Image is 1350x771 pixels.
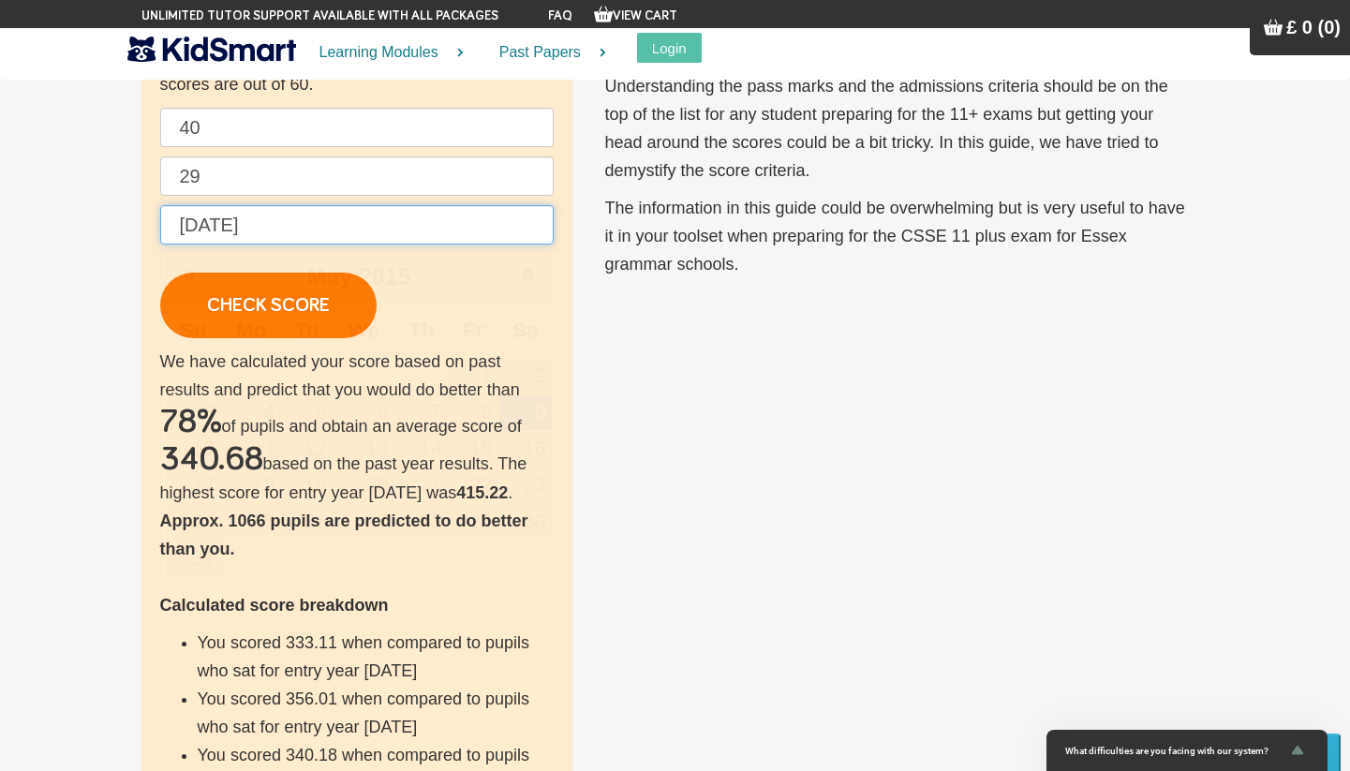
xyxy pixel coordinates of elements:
[521,267,536,282] span: Next
[512,319,539,342] span: Saturday
[222,505,281,540] a: 25
[334,505,393,540] a: 27
[282,468,332,503] a: 19
[395,505,447,540] a: 28
[222,468,281,503] a: 18
[167,505,220,540] a: 24
[198,629,554,685] li: You scored 333.11 when compared to pupils who sat for entry year [DATE]
[359,263,411,289] span: 2015
[450,395,497,430] a: 8
[295,319,319,342] span: Tuesday
[127,33,296,66] img: KidSmart logo
[499,359,552,393] a: 2
[169,253,211,295] a: Prev
[141,7,498,25] span: Unlimited tutor support available with all packages
[499,395,552,430] a: 9
[334,395,393,430] a: 6
[548,9,572,22] a: FAQ
[450,468,497,503] a: 22
[222,395,281,430] a: 4
[160,205,554,245] input: Date of birth (d/m/y) e.g. 27/12/2007
[167,468,220,503] a: 17
[476,28,618,78] a: Past Papers
[334,432,393,467] a: 13
[1264,18,1283,37] img: Your items in the shopping basket
[160,156,554,196] input: Maths raw score
[408,319,435,342] span: Thursday
[637,33,702,63] button: Login
[450,505,497,540] a: 29
[508,253,550,295] a: Next
[160,108,554,147] input: English raw score
[198,685,554,741] li: You scored 356.01 when compared to pupils who sat for entry year [DATE]
[180,319,207,342] span: Sunday
[605,194,1191,278] p: The information in this guide could be overwhelming but is very useful to have it in your toolset...
[282,432,332,467] a: 12
[349,319,379,342] span: Wednesday
[306,263,352,289] span: May
[222,432,281,467] a: 11
[334,468,393,503] a: 20
[605,72,1191,185] p: Understanding the pass marks and the admissions criteria should be on the top of the list for any...
[450,432,497,467] a: 15
[594,5,613,23] img: Your items in the shopping basket
[395,468,447,503] a: 21
[160,596,389,615] b: Calculated score breakdown
[1065,746,1286,756] span: What difficulties are you facing with our system?
[236,319,267,342] span: Monday
[1286,17,1341,37] span: £ 0 (0)
[499,505,552,540] a: 30
[395,395,447,430] a: 7
[282,395,332,430] a: 5
[282,505,332,540] a: 26
[499,432,552,467] a: 16
[450,359,497,393] a: 1
[499,468,552,503] a: 23
[167,395,220,430] a: 3
[1065,739,1309,762] button: Show survey - What difficulties are you facing with our system?
[463,319,484,342] span: Friday
[594,9,677,22] a: View Cart
[167,541,220,576] a: 31
[167,432,220,467] a: 10
[182,267,197,282] span: Prev
[296,28,476,78] a: Learning Modules
[395,432,447,467] a: 14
